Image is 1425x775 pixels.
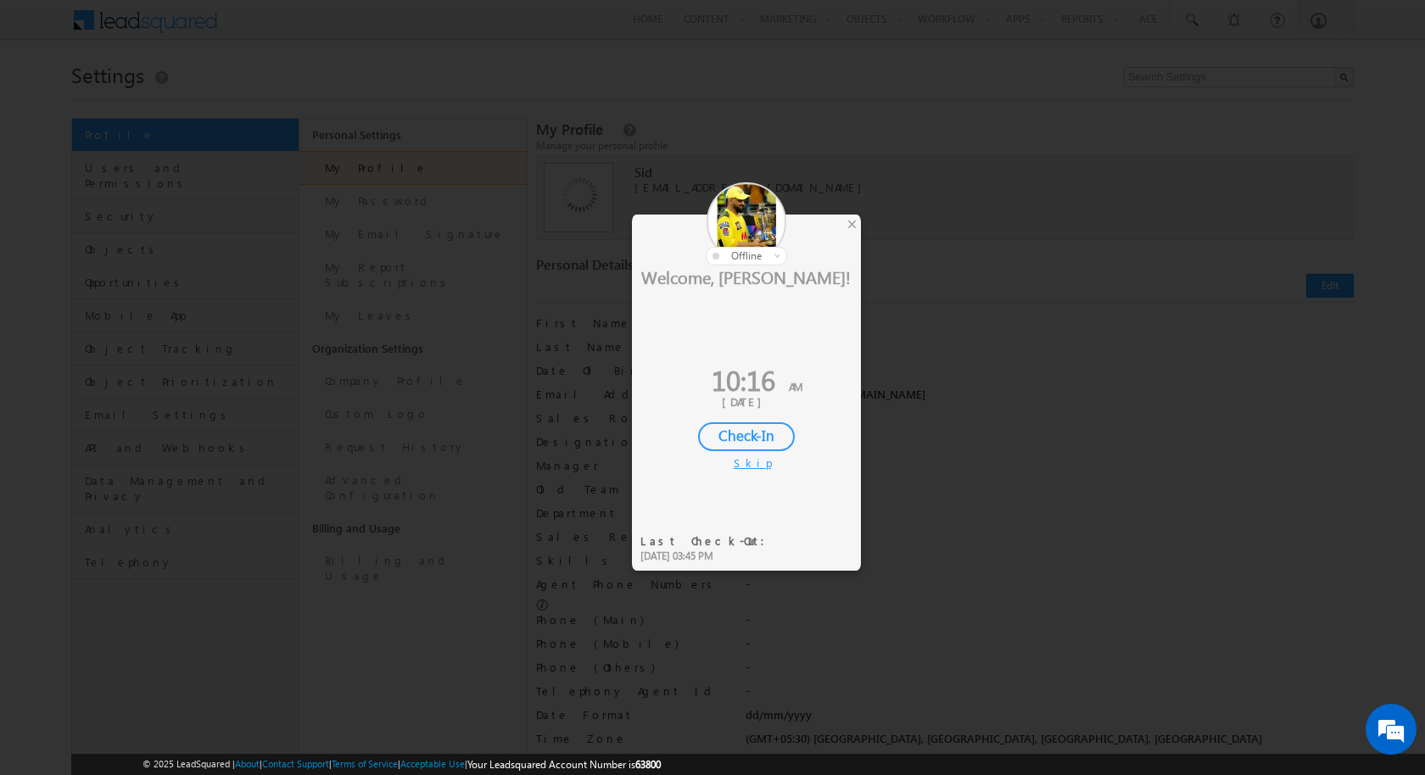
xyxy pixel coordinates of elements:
[640,549,775,564] div: [DATE] 03:45 PM
[712,360,775,399] span: 10:16
[645,394,848,410] div: [DATE]
[640,533,775,549] div: Last Check-Out:
[731,249,762,262] span: offline
[235,758,260,769] a: About
[332,758,398,769] a: Terms of Service
[698,422,795,451] div: Check-In
[635,758,661,771] span: 63800
[789,379,802,393] span: AM
[400,758,465,769] a: Acceptable Use
[734,455,759,471] div: Skip
[142,756,661,772] span: © 2025 LeadSquared | | | | |
[632,265,861,287] div: Welcome, [PERSON_NAME]!
[843,215,861,233] div: ×
[467,758,661,771] span: Your Leadsquared Account Number is
[262,758,329,769] a: Contact Support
